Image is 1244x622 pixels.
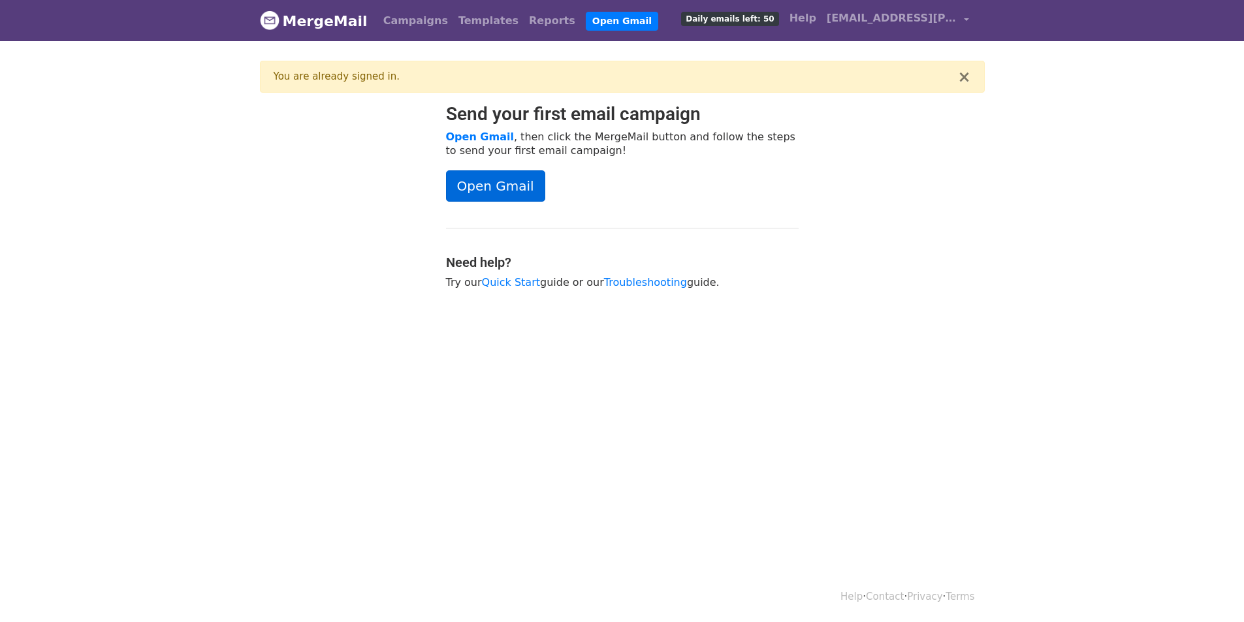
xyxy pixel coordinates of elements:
a: Privacy [907,591,942,602]
p: Try our guide or our guide. [446,275,799,289]
span: Daily emails left: 50 [681,12,778,26]
iframe: Chat Widget [1179,559,1244,622]
a: Open Gmail [586,12,658,31]
a: Troubleshooting [604,276,687,288]
p: , then click the MergeMail button and follow the steps to send your first email campaign! [446,130,799,157]
button: × [957,69,970,85]
a: Campaigns [378,8,453,34]
a: Terms [946,591,974,602]
a: Quick Start [482,276,540,288]
img: MergeMail logo [260,10,279,30]
h2: Send your first email campaign [446,103,799,125]
div: You are already signed in. [274,69,958,84]
a: Help [840,591,863,602]
a: Open Gmail [446,170,545,202]
a: Contact [866,591,904,602]
a: Daily emails left: 50 [676,5,784,31]
a: Reports [524,8,581,34]
span: [EMAIL_ADDRESS][PERSON_NAME][DOMAIN_NAME] [827,10,957,26]
a: Help [784,5,821,31]
h4: Need help? [446,255,799,270]
a: MergeMail [260,7,368,35]
a: [EMAIL_ADDRESS][PERSON_NAME][DOMAIN_NAME] [821,5,974,36]
a: Templates [453,8,524,34]
a: Open Gmail [446,131,514,143]
div: Виджет чата [1179,559,1244,622]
